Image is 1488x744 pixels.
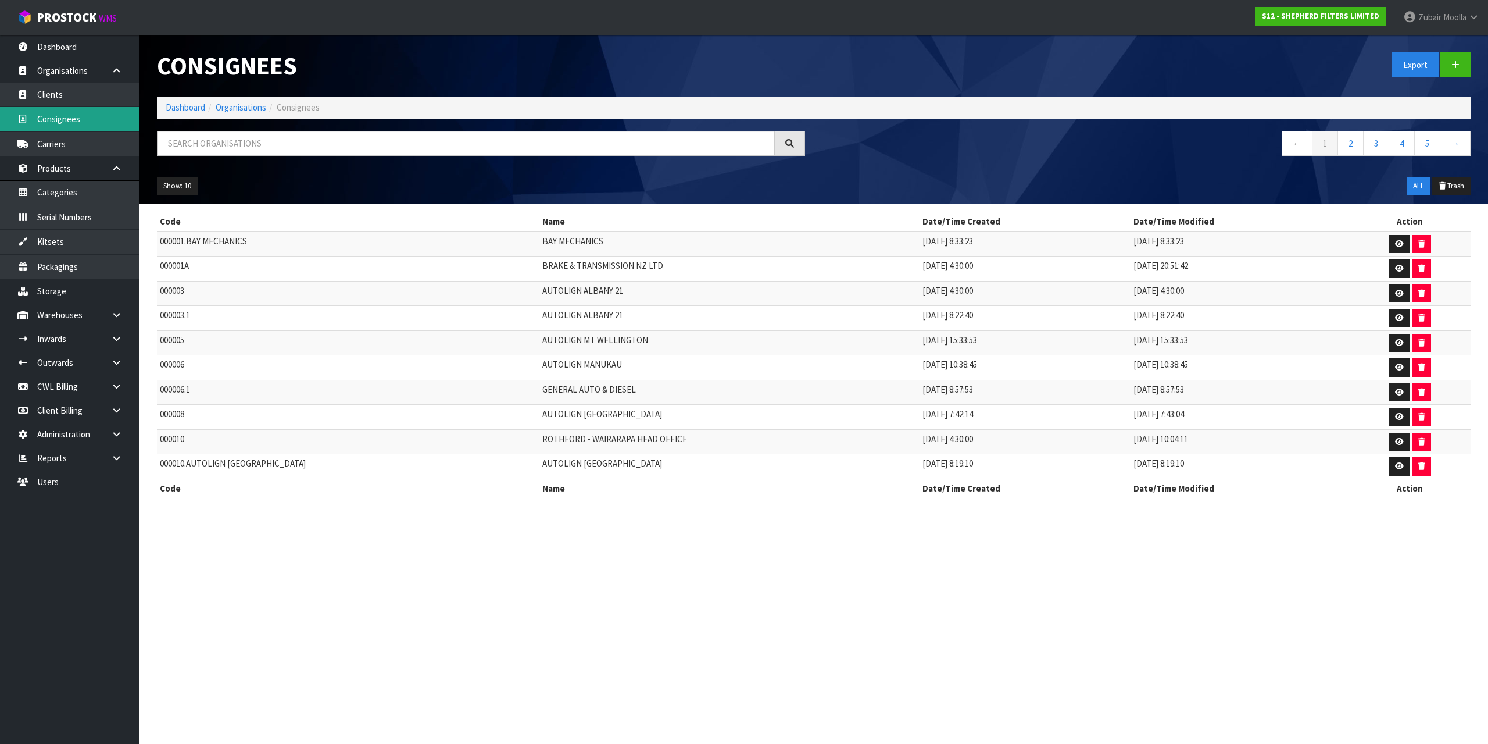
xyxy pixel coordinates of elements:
td: [DATE] 15:33:53 [920,330,1131,355]
td: AUTOLIGN ALBANY 21 [539,306,919,331]
td: [DATE] 20:51:42 [1131,257,1349,282]
th: Name [539,479,919,497]
td: BRAKE & TRANSMISSION NZ LTD [539,257,919,282]
td: 000005 [157,330,539,355]
td: [DATE] 10:38:45 [1131,355,1349,380]
td: 000003.1 [157,306,539,331]
h1: Consignees [157,52,805,79]
td: 000010 [157,429,539,454]
a: 3 [1363,131,1389,156]
a: 1 [1312,131,1338,156]
td: AUTOLIGN [GEOGRAPHIC_DATA] [539,454,919,479]
th: Date/Time Created [920,212,1131,231]
td: [DATE] 8:57:53 [1131,380,1349,405]
a: Organisations [216,102,266,113]
strong: S12 - SHEPHERD FILTERS LIMITED [1262,11,1379,21]
a: Dashboard [166,102,205,113]
a: 4 [1389,131,1415,156]
td: [DATE] 7:43:04 [1131,405,1349,430]
th: Date/Time Created [920,479,1131,497]
input: Search organisations [157,131,775,156]
span: Zubair [1418,12,1441,23]
a: S12 - SHEPHERD FILTERS LIMITED [1255,7,1386,26]
td: 000008 [157,405,539,430]
td: [DATE] 15:33:53 [1131,330,1349,355]
td: AUTOLIGN ALBANY 21 [539,281,919,306]
th: Code [157,479,539,497]
th: Code [157,212,539,231]
th: Date/Time Modified [1131,479,1349,497]
th: Action [1349,479,1471,497]
td: [DATE] 4:30:00 [920,281,1131,306]
small: WMS [99,13,117,24]
td: [DATE] 8:33:23 [1131,232,1349,257]
nav: Page navigation [822,131,1471,159]
td: [DATE] 8:22:40 [1131,306,1349,331]
td: [DATE] 4:30:00 [920,429,1131,454]
td: GENERAL AUTO & DIESEL [539,380,919,405]
th: Action [1349,212,1471,231]
td: [DATE] 8:57:53 [920,380,1131,405]
a: → [1440,131,1471,156]
td: 000006.1 [157,380,539,405]
th: Date/Time Modified [1131,212,1349,231]
span: Consignees [277,102,320,113]
td: [DATE] 8:22:40 [920,306,1131,331]
td: BAY MECHANICS [539,232,919,257]
a: ← [1282,131,1312,156]
td: 000006 [157,355,539,380]
td: [DATE] 8:19:10 [920,454,1131,479]
td: AUTOLIGN [GEOGRAPHIC_DATA] [539,405,919,430]
td: [DATE] 4:30:00 [920,257,1131,282]
td: 000001A [157,257,539,282]
td: [DATE] 7:42:14 [920,405,1131,430]
td: AUTOLIGN MANUKAU [539,355,919,380]
td: AUTOLIGN MT WELLINGTON [539,330,919,355]
td: [DATE] 4:30:00 [1131,281,1349,306]
span: Moolla [1443,12,1466,23]
td: [DATE] 10:04:11 [1131,429,1349,454]
th: Name [539,212,919,231]
a: 5 [1414,131,1440,156]
span: ProStock [37,10,96,25]
img: cube-alt.png [17,10,32,24]
td: ROTHFORD - WAIRARAPA HEAD OFFICE [539,429,919,454]
button: Trash [1432,177,1471,195]
a: 2 [1337,131,1364,156]
button: ALL [1407,177,1430,195]
td: 000003 [157,281,539,306]
td: 000010.AUTOLIGN [GEOGRAPHIC_DATA] [157,454,539,479]
button: Show: 10 [157,177,198,195]
td: [DATE] 10:38:45 [920,355,1131,380]
button: Export [1392,52,1439,77]
td: [DATE] 8:19:10 [1131,454,1349,479]
td: 000001.BAY MECHANICS [157,232,539,257]
td: [DATE] 8:33:23 [920,232,1131,257]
